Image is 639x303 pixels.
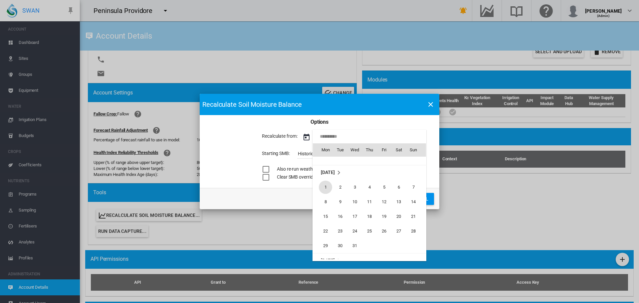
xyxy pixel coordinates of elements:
[313,165,426,180] td: July 2024
[406,209,426,224] td: Sunday July 21 2024
[319,225,332,238] span: 22
[377,195,391,209] td: Friday July 12 2024
[333,210,347,223] span: 16
[377,181,391,194] span: 5
[313,195,426,209] tr: Week 2
[348,239,361,252] span: 31
[362,195,377,209] td: Thursday July 11 2024
[348,195,361,209] span: 10
[313,238,333,253] td: Monday July 29 2024
[347,238,362,253] td: Wednesday July 31 2024
[321,170,334,175] span: [DATE]
[406,180,426,195] td: Sunday July 7 2024
[391,143,406,157] th: Sat
[321,258,334,263] span: [DATE]
[377,253,391,268] td: Friday August 2 2024
[391,253,406,268] td: Saturday August 3 2024
[377,143,391,157] th: Fri
[407,210,420,223] span: 21
[348,210,361,223] span: 17
[377,224,391,238] td: Friday July 26 2024
[363,181,376,194] span: 4
[313,209,333,224] td: Monday July 15 2024
[313,150,426,165] tr: Week undefined
[313,238,426,253] tr: Week 5
[392,254,405,267] span: 3
[313,209,426,224] tr: Week 3
[333,238,347,253] td: Tuesday July 30 2024
[363,210,376,223] span: 18
[313,143,333,157] th: Mon
[347,180,362,195] td: Wednesday July 3 2024
[392,210,405,223] span: 20
[363,195,376,209] span: 11
[333,195,347,209] td: Tuesday July 9 2024
[313,224,333,238] td: Monday July 22 2024
[347,195,362,209] td: Wednesday July 10 2024
[391,195,406,209] td: Saturday July 13 2024
[313,253,426,268] tr: Week 1
[407,181,420,194] span: 7
[313,165,426,180] tr: Week undefined
[362,209,377,224] td: Thursday July 18 2024
[347,224,362,238] td: Wednesday July 24 2024
[348,225,361,238] span: 24
[347,143,362,157] th: Wed
[319,210,332,223] span: 15
[347,209,362,224] td: Wednesday July 17 2024
[377,254,391,267] span: 2
[319,195,332,209] span: 8
[362,180,377,195] td: Thursday July 4 2024
[377,225,391,238] span: 26
[377,180,391,195] td: Friday July 5 2024
[407,254,420,267] span: 4
[406,224,426,238] td: Sunday July 28 2024
[333,195,347,209] span: 9
[333,239,347,252] span: 30
[392,225,405,238] span: 27
[377,210,391,223] span: 19
[407,225,420,238] span: 28
[333,224,347,238] td: Tuesday July 23 2024
[313,180,333,195] td: Monday July 1 2024
[313,143,426,261] md-calendar: Calendar
[406,253,426,268] td: Sunday August 4 2024
[333,180,347,195] td: Tuesday July 2 2024
[407,195,420,209] span: 14
[391,224,406,238] td: Saturday July 27 2024
[313,180,426,195] tr: Week 1
[333,143,347,157] th: Tue
[313,253,362,268] td: August 2024
[348,181,361,194] span: 3
[363,254,376,267] span: 1
[377,209,391,224] td: Friday July 19 2024
[392,181,405,194] span: 6
[391,209,406,224] td: Saturday July 20 2024
[313,195,333,209] td: Monday July 8 2024
[362,253,377,268] td: Thursday August 1 2024
[362,143,377,157] th: Thu
[313,224,426,238] tr: Week 4
[319,239,332,252] span: 29
[406,195,426,209] td: Sunday July 14 2024
[333,209,347,224] td: Tuesday July 16 2024
[362,224,377,238] td: Thursday July 25 2024
[377,195,391,209] span: 12
[363,225,376,238] span: 25
[333,225,347,238] span: 23
[333,181,347,194] span: 2
[391,180,406,195] td: Saturday July 6 2024
[392,195,405,209] span: 13
[319,181,332,194] span: 1
[406,143,426,157] th: Sun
